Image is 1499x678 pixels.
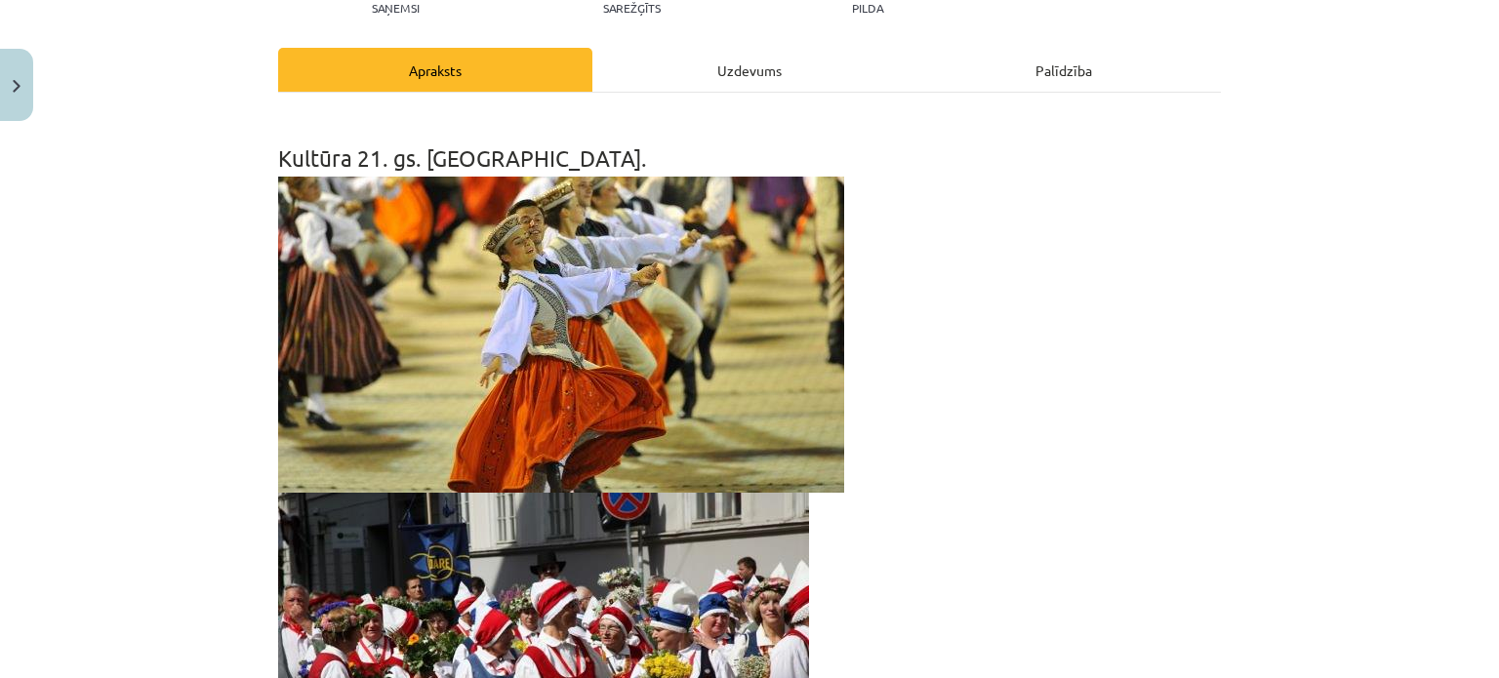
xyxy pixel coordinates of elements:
div: Uzdevums [592,48,907,92]
p: pilda [852,1,883,15]
h1: Kultūra 21. gs. [GEOGRAPHIC_DATA]. [278,110,1221,171]
img: icon-close-lesson-0947bae3869378f0d4975bcd49f059093ad1ed9edebbc8119c70593378902aed.svg [13,80,20,93]
div: Apraksts [278,48,592,92]
p: Sarežģīts [603,1,661,15]
div: Palīdzība [907,48,1221,92]
p: Saņemsi [364,1,427,15]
